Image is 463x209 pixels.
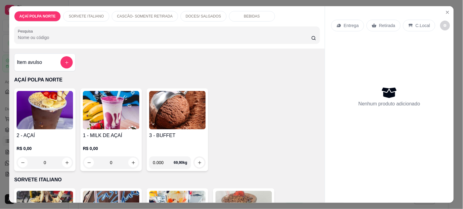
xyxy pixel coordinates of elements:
[186,14,221,19] p: DOCES/ SALGADOS
[14,76,320,84] p: AÇAÍ POLPA NORTE
[344,22,359,29] p: Entrega
[17,59,42,66] h4: Item avulso
[17,91,73,129] img: product-image
[17,145,73,152] p: R$ 0,00
[443,7,453,17] button: Close
[14,176,320,183] p: SORVETE ITALIANO
[153,156,174,169] input: 0.00
[149,132,206,139] h4: 3 - BUFFET
[83,132,139,139] h4: 1 - MILK DE AÇAÍ
[69,14,104,19] p: SORVETE ITALIANO
[18,29,35,34] label: Pesquisa
[83,91,139,129] img: product-image
[149,91,206,129] img: product-image
[117,14,173,19] p: CASCÃO- SOMENTE RETIRADA
[440,21,450,30] button: decrease-product-quantity
[195,158,204,168] button: increase-product-quantity
[244,14,260,19] p: BEBIDAS
[83,145,139,152] p: R$ 0,00
[379,22,395,29] p: Retirada
[19,14,56,19] p: AÇAÍ POLPA NORTE
[416,22,430,29] p: C.Local
[18,34,311,41] input: Pesquisa
[359,100,420,108] p: Nenhum produto adicionado
[17,132,73,139] h4: 2 - AÇAÍ
[60,56,73,69] button: add-separate-item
